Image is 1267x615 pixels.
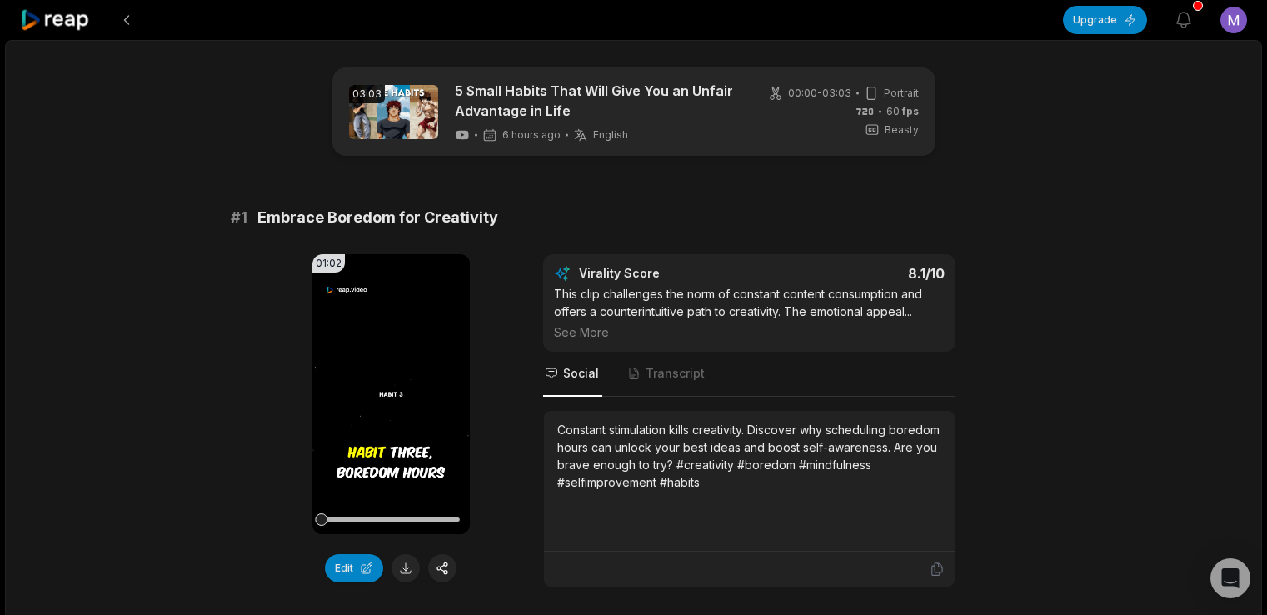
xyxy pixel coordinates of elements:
[455,81,742,121] a: 5 Small Habits That Will Give You an Unfair Advantage in Life
[885,122,919,137] span: Beasty
[543,352,955,397] nav: Tabs
[312,254,470,534] video: Your browser does not support mp4 format.
[231,206,247,229] span: # 1
[1210,558,1250,598] div: Open Intercom Messenger
[563,365,599,382] span: Social
[325,554,383,582] button: Edit
[554,285,945,341] div: This clip challenges the norm of constant content consumption and offers a counterintuitive path ...
[257,206,498,229] span: Embrace Boredom for Creativity
[884,86,919,101] span: Portrait
[902,105,919,117] span: fps
[557,421,941,491] div: Constant stimulation kills creativity. Discover why scheduling boredom hours can unlock your best...
[788,86,851,101] span: 00:00 - 03:03
[554,323,945,341] div: See More
[593,128,628,142] span: English
[502,128,561,142] span: 6 hours ago
[886,104,919,119] span: 60
[646,365,705,382] span: Transcript
[579,265,758,282] div: Virality Score
[766,265,945,282] div: 8.1 /10
[1063,6,1147,34] button: Upgrade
